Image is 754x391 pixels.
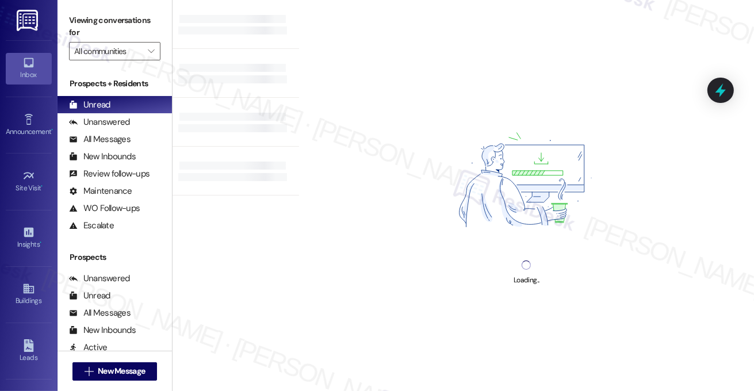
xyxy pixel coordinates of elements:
[6,336,52,367] a: Leads
[74,42,142,60] input: All communities
[51,126,53,134] span: •
[69,273,130,285] div: Unanswered
[69,151,136,163] div: New Inbounds
[148,47,154,56] i: 
[69,324,136,336] div: New Inbounds
[6,166,52,197] a: Site Visit •
[69,220,114,232] div: Escalate
[69,133,131,145] div: All Messages
[40,239,41,247] span: •
[58,251,172,263] div: Prospects
[6,223,52,254] a: Insights •
[69,168,150,180] div: Review follow-ups
[98,365,145,377] span: New Message
[69,99,110,111] div: Unread
[69,290,110,302] div: Unread
[69,202,140,214] div: WO Follow-ups
[69,342,108,354] div: Active
[514,274,539,286] div: Loading...
[85,367,93,376] i: 
[6,53,52,84] a: Inbox
[6,279,52,310] a: Buildings
[69,116,130,128] div: Unanswered
[17,10,40,31] img: ResiDesk Logo
[69,11,160,42] label: Viewing conversations for
[69,185,132,197] div: Maintenance
[72,362,158,381] button: New Message
[41,182,43,190] span: •
[58,78,172,90] div: Prospects + Residents
[69,307,131,319] div: All Messages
